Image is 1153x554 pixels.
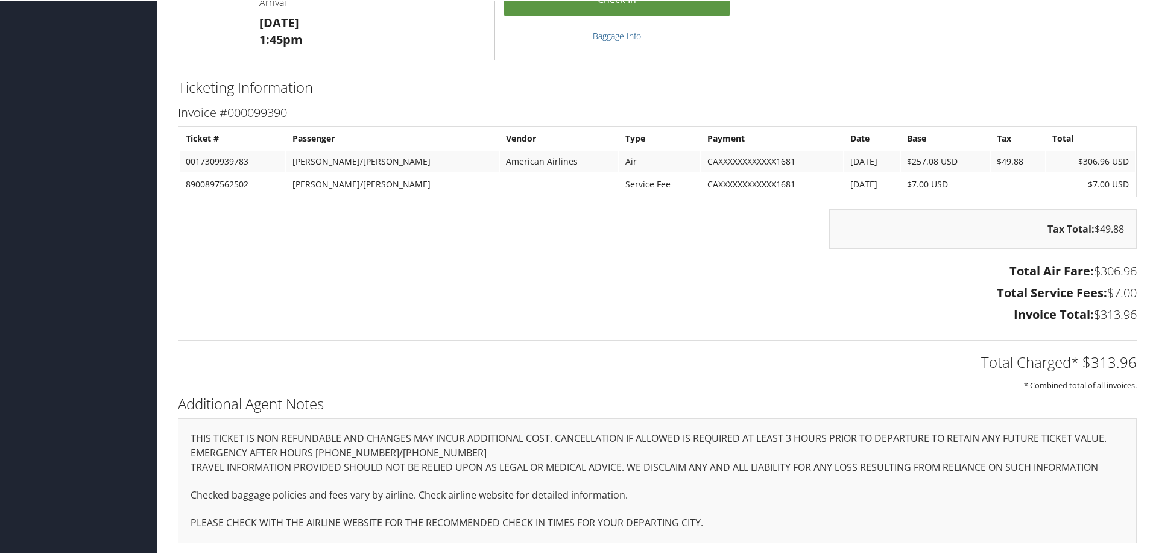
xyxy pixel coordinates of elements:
a: Baggage Info [593,29,641,40]
th: Total [1046,127,1135,148]
td: 0017309939783 [180,150,285,171]
th: Ticket # [180,127,285,148]
div: THIS TICKET IS NON REFUNDABLE AND CHANGES MAY INCUR ADDITIONAL COST. CANCELLATION IF ALLOWED IS R... [178,417,1137,542]
th: Passenger [286,127,499,148]
td: CAXXXXXXXXXXXX1681 [701,150,842,171]
h3: $7.00 [178,283,1137,300]
strong: 1:45pm [259,30,303,46]
p: PLEASE CHECK WITH THE AIRLINE WEBSITE FOR THE RECOMMENDED CHECK IN TIMES FOR YOUR DEPARTING CITY. [191,514,1124,530]
td: [PERSON_NAME]/[PERSON_NAME] [286,172,499,194]
td: $306.96 USD [1046,150,1135,171]
h2: Ticketing Information [178,76,1137,96]
h3: $306.96 [178,262,1137,279]
p: Checked baggage policies and fees vary by airline. Check airline website for detailed information. [191,486,1124,502]
h2: Total Charged* $313.96 [178,351,1137,371]
td: $257.08 USD [901,150,990,171]
td: $7.00 USD [1046,172,1135,194]
h3: $313.96 [178,305,1137,322]
td: Air [619,150,700,171]
strong: Invoice Total: [1014,305,1094,321]
strong: [DATE] [259,13,299,30]
p: TRAVEL INFORMATION PROVIDED SHOULD NOT BE RELIED UPON AS LEGAL OR MEDICAL ADVICE. WE DISCLAIM ANY... [191,459,1124,474]
td: [DATE] [844,172,900,194]
td: [DATE] [844,150,900,171]
strong: Total Air Fare: [1009,262,1094,278]
td: $49.88 [991,150,1045,171]
th: Tax [991,127,1045,148]
th: Payment [701,127,842,148]
td: American Airlines [500,150,618,171]
td: $7.00 USD [901,172,990,194]
strong: Tax Total: [1047,221,1095,235]
strong: Total Service Fees: [997,283,1107,300]
td: CAXXXXXXXXXXXX1681 [701,172,842,194]
td: [PERSON_NAME]/[PERSON_NAME] [286,150,499,171]
td: 8900897562502 [180,172,285,194]
th: Type [619,127,700,148]
th: Base [901,127,990,148]
h3: Invoice #000099390 [178,103,1137,120]
small: * Combined total of all invoices. [1024,379,1137,389]
th: Date [844,127,900,148]
th: Vendor [500,127,618,148]
td: Service Fee [619,172,700,194]
h2: Additional Agent Notes [178,392,1137,413]
div: $49.88 [829,208,1137,248]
